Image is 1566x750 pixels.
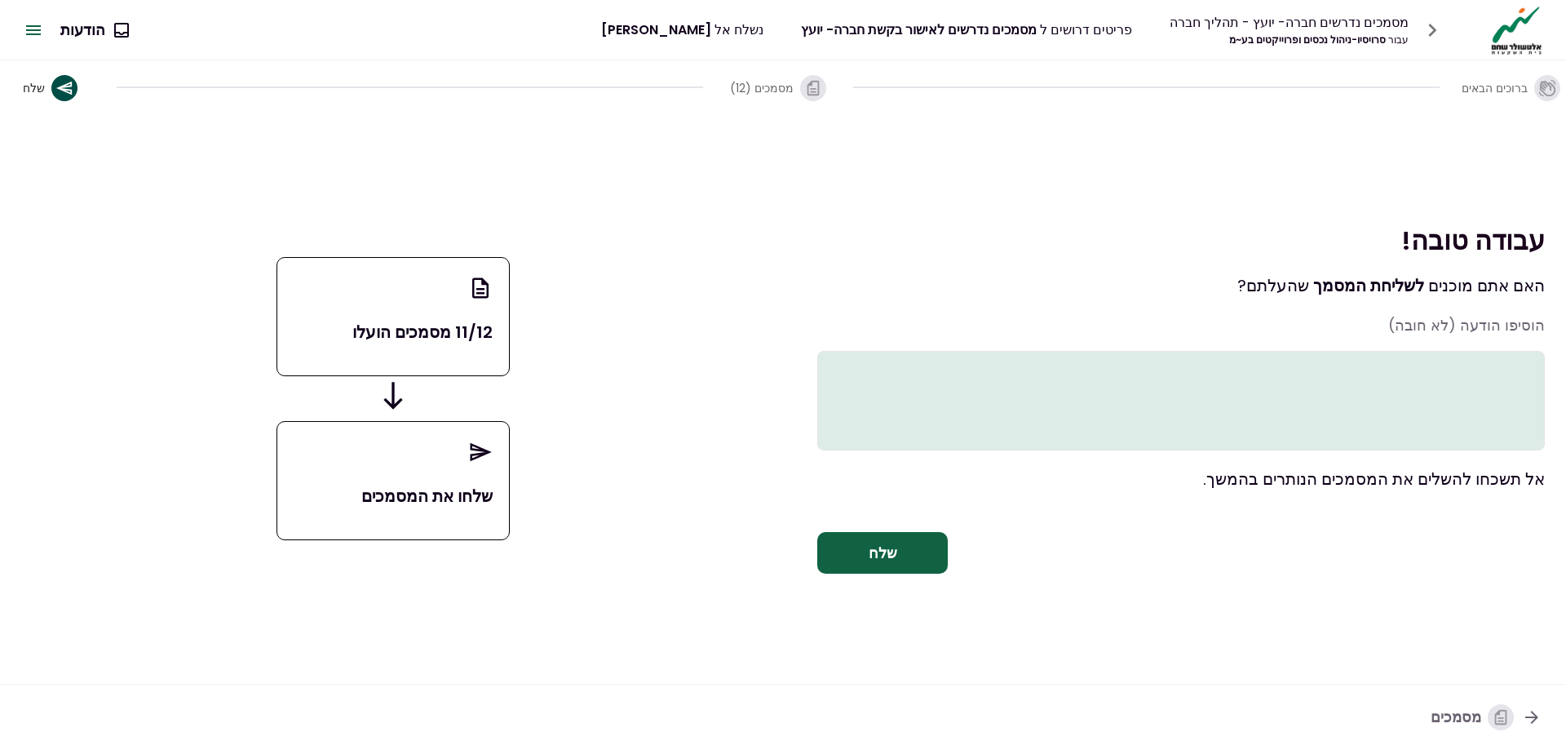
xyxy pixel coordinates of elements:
[729,62,827,114] button: מסמכים (12)
[817,532,948,575] button: שלח
[1170,33,1409,47] div: סרויסיו-ניהול נכסים ופרוייקטים בע~מ
[817,224,1545,257] h1: עבודה טובה!
[1418,696,1555,739] button: מסמכים
[817,467,1545,491] p: אל תשכחו להשלים את המסמכים הנותרים בהמשך.
[730,80,794,96] span: מסמכים (12)
[23,80,45,96] span: שלח
[817,273,1545,298] p: האם אתם מוכנים שהעלתם ?
[1388,33,1409,47] span: עבור
[1466,62,1556,114] button: ברוכים הבאים
[1462,80,1528,96] span: ברוכים הבאים
[801,20,1132,40] div: פריטים דרושים ל
[10,62,91,114] button: שלח
[601,20,763,40] div: נשלח אל
[1170,12,1409,33] div: מסמכים נדרשים חברה- יועץ - תהליך חברה
[1431,704,1514,730] div: מסמכים
[1313,274,1424,297] span: לשליחת המסמך
[601,20,711,39] span: [PERSON_NAME]
[294,484,492,508] p: שלחו את המסמכים
[47,9,141,51] button: הודעות
[801,20,1037,39] span: מסמכים נדרשים לאישור בקשת חברה- יועץ
[1487,5,1546,55] img: Logo
[817,314,1545,336] p: הוסיפו הודעה (לא חובה)
[294,320,492,344] p: 11/12 מסמכים הועלו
